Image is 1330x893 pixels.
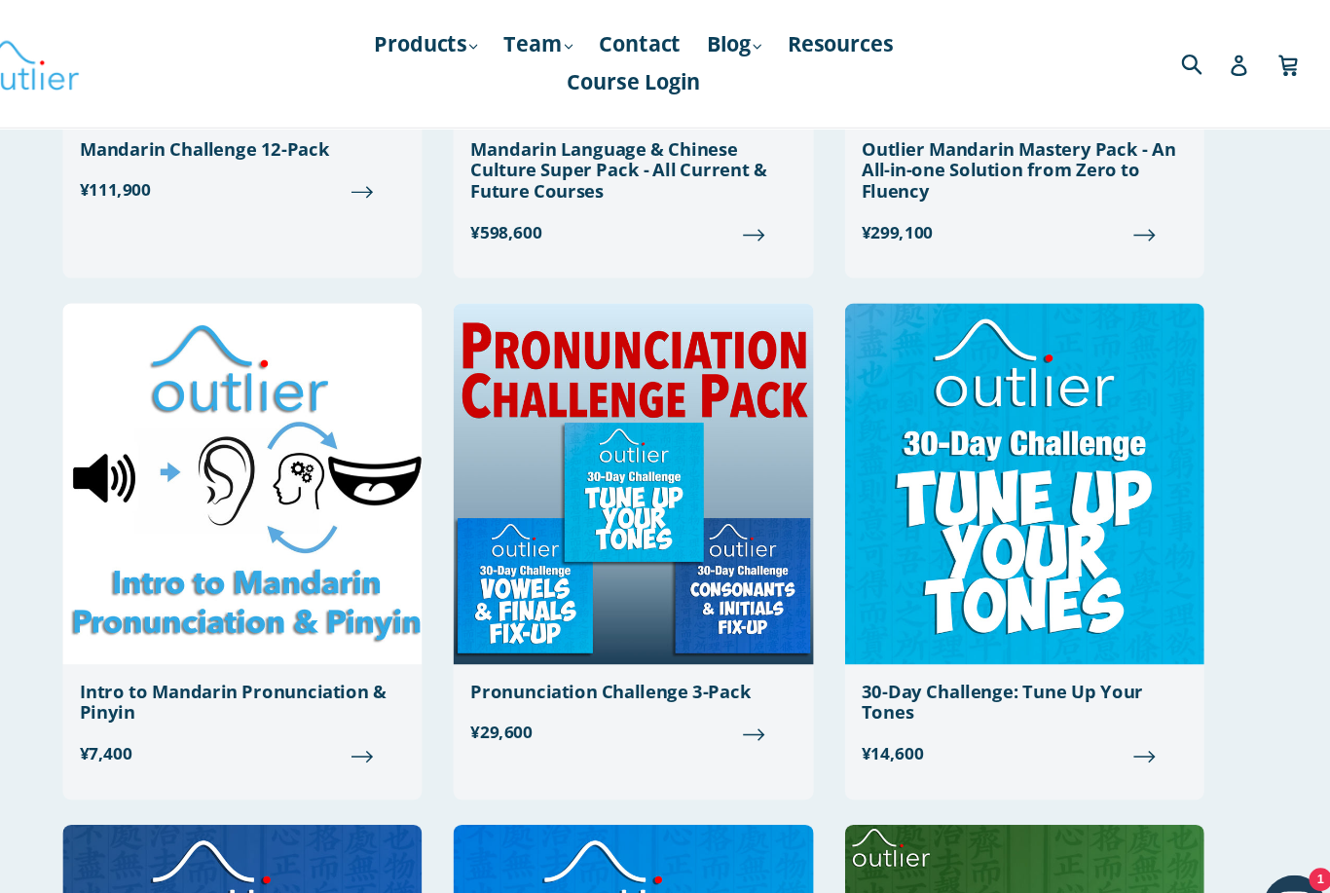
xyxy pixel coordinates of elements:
inbox-online-store-chat: Shopify online store chat [1244,814,1314,877]
img: Pronunciation Challenge 3-Pack [498,282,831,618]
a: Pronunciation Challenge 3-Pack ¥29,600 [498,282,831,708]
a: Products [414,24,530,59]
span: ¥29,600 [513,669,816,692]
input: Search [1169,39,1223,79]
span: ¥299,100 [877,205,1180,228]
a: Team [535,24,618,59]
div: Outlier Mandarin Mastery Pack - An All-in-one Solution from Zero to Fluency [877,130,1180,189]
a: Intro to Mandarin Pronunciation & Pinyin ¥7,400 [134,282,468,728]
div: Mandarin Challenge 12-Pack [150,130,453,149]
span: ¥598,600 [513,205,816,228]
span: ¥111,900 [150,165,453,188]
img: 30-Day Challenge: Tune Up Your Tones [862,282,1196,618]
a: Blog [723,24,794,59]
span: ¥7,400 [150,689,453,713]
a: Course Login [594,59,737,94]
div: Pronunciation Challenge 3-Pack [513,634,816,653]
div: 30-Day Challenge: Tune Up Your Tones [877,634,1180,674]
img: Intro to Mandarin Pronunciation & Pinyin [134,282,468,618]
span: ¥14,600 [877,689,1180,713]
a: 30-Day Challenge: Tune Up Your Tones ¥14,600 [862,282,1196,728]
div: Intro to Mandarin Pronunciation & Pinyin [150,634,453,674]
a: Contact [623,24,719,59]
a: Resources [798,24,916,59]
img: Outlier Linguistics [54,31,151,88]
div: Mandarin Language & Chinese Culture Super Pack - All Current & Future Courses [513,130,816,189]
